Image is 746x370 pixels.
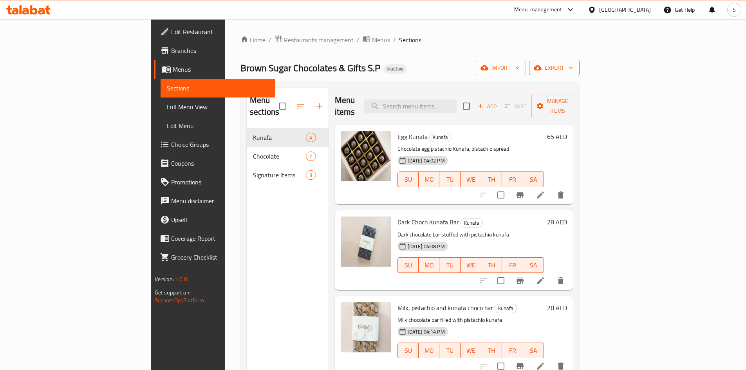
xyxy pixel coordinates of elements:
[161,97,275,116] a: Full Menu View
[247,147,329,166] div: Chocolate7
[171,234,269,243] span: Coverage Report
[310,97,329,116] button: Add section
[171,27,269,36] span: Edit Restaurant
[511,271,529,290] button: Branch-specific-item
[167,121,269,130] span: Edit Menu
[401,174,415,185] span: SU
[154,135,275,154] a: Choice Groups
[341,131,391,181] img: Egg Kunafa
[461,343,481,358] button: WE
[154,22,275,41] a: Edit Restaurant
[253,170,306,180] span: Signature Items
[253,133,306,142] span: Kunafa
[335,94,355,118] h2: Menu items
[500,100,531,112] span: Select section first
[536,190,545,200] a: Edit menu item
[306,134,315,141] span: 4
[171,196,269,206] span: Menu disclaimer
[357,35,359,45] li: /
[363,35,390,45] a: Menus
[240,59,380,77] span: Brown Sugar Chocolates & Gifts S.P
[481,257,502,273] button: TH
[439,171,460,187] button: TU
[733,5,736,14] span: S
[341,302,391,352] img: Milk, pistachio and kunafa choco bar
[171,46,269,55] span: Branches
[505,174,520,185] span: FR
[477,102,498,111] span: Add
[461,218,483,227] div: Kunafa
[443,260,457,271] span: TU
[495,304,517,313] span: Kunafa
[171,140,269,149] span: Choice Groups
[482,63,520,73] span: import
[154,173,275,191] a: Promotions
[523,257,544,273] button: SA
[523,171,544,187] button: SA
[476,61,526,75] button: import
[502,257,523,273] button: FR
[551,271,570,290] button: delete
[484,174,499,185] span: TH
[247,125,329,188] nav: Menu sections
[538,96,578,116] span: Manage items
[341,217,391,267] img: Dark Choco Kunafa Bar
[547,217,567,227] h6: 28 AED
[484,345,499,356] span: TH
[154,229,275,248] a: Coverage Report
[405,243,448,250] span: [DATE] 04:08 PM
[405,328,448,336] span: [DATE] 04:14 PM
[481,171,502,187] button: TH
[464,345,478,356] span: WE
[475,100,500,112] span: Add item
[547,131,567,142] h6: 65 AED
[493,187,509,203] span: Select to update
[523,343,544,358] button: SA
[397,131,428,143] span: Egg Kunafa
[383,64,407,74] div: Inactive
[167,83,269,93] span: Sections
[422,174,436,185] span: MO
[505,345,520,356] span: FR
[484,260,499,271] span: TH
[397,302,493,314] span: Milk, pistachio and kunafa choco bar
[154,60,275,79] a: Menus
[171,177,269,187] span: Promotions
[161,116,275,135] a: Edit Menu
[154,191,275,210] a: Menu disclaimer
[275,98,291,114] span: Select all sections
[419,171,439,187] button: MO
[429,133,452,142] div: Kunafa
[493,273,509,289] span: Select to update
[383,65,407,72] span: Inactive
[306,170,316,180] div: items
[284,35,354,45] span: Restaurants management
[154,210,275,229] a: Upsell
[461,171,481,187] button: WE
[397,171,419,187] button: SU
[397,343,419,358] button: SU
[161,79,275,97] a: Sections
[364,99,457,113] input: search
[155,287,191,298] span: Get support on:
[155,274,174,284] span: Version:
[511,186,529,204] button: Branch-specific-item
[430,133,451,142] span: Kunafa
[547,302,567,313] h6: 28 AED
[439,257,460,273] button: TU
[240,35,580,45] nav: breadcrumb
[154,154,275,173] a: Coupons
[154,248,275,267] a: Grocery Checklist
[247,128,329,147] div: Kunafa4
[173,65,269,74] span: Menus
[535,63,573,73] span: export
[397,315,544,325] p: Milk chocolate bar filled with pistachio kunafa
[419,343,439,358] button: MO
[461,218,482,227] span: Kunafa
[306,171,315,179] span: 3
[399,35,421,45] span: Sections
[306,153,315,160] span: 7
[397,257,419,273] button: SU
